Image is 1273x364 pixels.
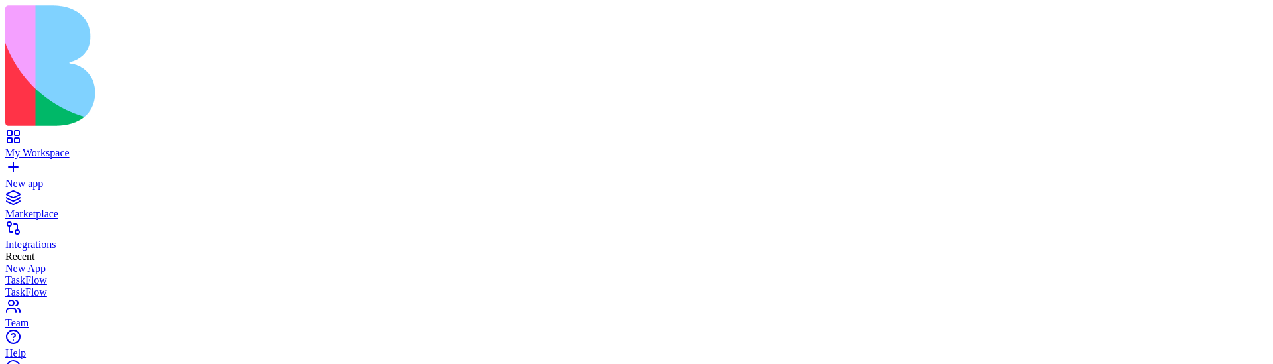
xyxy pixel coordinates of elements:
span: Recent [5,251,34,262]
div: Integrations [5,239,1268,251]
a: Integrations [5,227,1268,251]
a: TaskFlow [5,286,1268,298]
img: logo [5,5,538,126]
a: Team [5,305,1268,329]
a: Help [5,335,1268,359]
div: Help [5,347,1268,359]
div: Team [5,317,1268,329]
a: Marketplace [5,196,1268,220]
a: TaskFlow [5,274,1268,286]
a: New app [5,166,1268,190]
a: New App [5,263,1268,274]
div: Marketplace [5,208,1268,220]
div: My Workspace [5,147,1268,159]
a: My Workspace [5,135,1268,159]
div: New app [5,178,1268,190]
